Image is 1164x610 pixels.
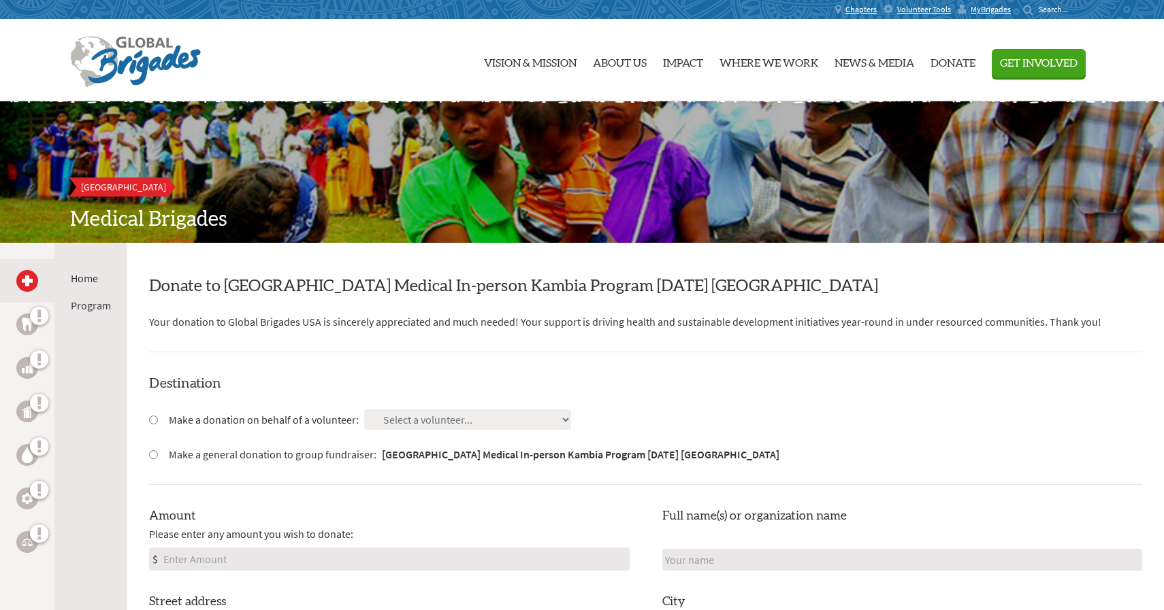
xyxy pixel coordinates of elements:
img: Legal Empowerment [22,538,33,546]
a: Impact [663,25,703,96]
a: Business [16,357,38,379]
img: Water [22,447,33,462]
input: Your name [662,549,1143,571]
a: About Us [593,25,647,96]
h2: Medical Brigades [70,207,1094,232]
img: Public Health [22,405,33,418]
a: Vision & Mission [484,25,577,96]
p: Your donation to Global Brigades USA is sincerely appreciated and much needed! Your support is dr... [149,314,1142,330]
a: Donate [931,25,975,96]
a: Public Health [16,401,38,422]
span: Chapters [845,4,877,15]
a: News & Media [835,25,914,96]
a: Home [71,271,98,285]
span: MyBrigades [971,4,1011,15]
img: Dental [22,318,33,331]
a: Legal Empowerment [16,531,38,553]
img: Global Brigades Logo [70,36,201,88]
span: Get Involved [1000,58,1078,69]
label: Make a general donation to group fundraiser: [169,446,779,462]
a: Water [16,444,38,466]
span: [GEOGRAPHIC_DATA] [81,181,166,193]
a: Engineering [16,488,38,509]
span: Volunteer Tools [897,4,951,15]
label: Amount [149,507,196,526]
label: Full name(s) or organization name [662,507,847,526]
strong: [GEOGRAPHIC_DATA] Medical In-person Kambia Program [DATE] [GEOGRAPHIC_DATA] [382,447,779,461]
label: Make a donation on behalf of a volunteer: [169,411,359,428]
a: Medical [16,270,38,292]
li: Program [71,297,111,314]
span: Please enter any amount you wish to donate: [149,526,353,542]
input: Search... [1039,4,1078,14]
img: Business [22,362,33,373]
li: Home [71,270,111,286]
h2: Donate to [GEOGRAPHIC_DATA] Medical In-person Kambia Program [DATE] [GEOGRAPHIC_DATA] [149,275,1142,297]
a: [GEOGRAPHIC_DATA] [70,177,177,197]
img: Engineering [22,493,33,504]
h4: Destination [149,374,1142,393]
a: Program [71,299,111,312]
button: Get Involved [992,49,1086,77]
a: Where We Work [720,25,818,96]
div: $ [150,548,161,570]
img: Medical [22,275,33,286]
input: Enter Amount [161,548,629,570]
a: Dental [16,314,38,335]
